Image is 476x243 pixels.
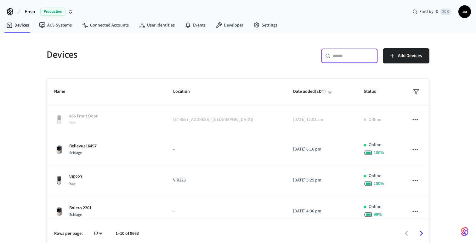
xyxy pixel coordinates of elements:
[248,20,282,31] a: Settings
[414,226,429,241] button: Go to next page
[374,150,384,156] span: 100 %
[293,87,334,97] span: Date added(EDT)
[293,208,348,215] p: [DATE] 4:36 pm
[77,20,134,31] a: Connected Accounts
[90,229,105,238] div: 10
[69,205,92,211] p: Bolero 2201
[419,9,439,15] span: Find by ID
[293,146,348,153] p: [DATE] 6:16 pm
[69,120,76,126] span: Yale
[374,181,384,187] span: 100 %
[54,145,64,155] img: Schlage Sense Smart Deadbolt with Camelot Trim, Front
[54,87,73,97] span: Name
[180,20,211,31] a: Events
[458,5,471,18] button: aa
[134,20,180,31] a: User Identities
[54,175,64,186] img: Yale Assure Touchscreen Wifi Smart Lock, Satin Nickel, Front
[69,181,76,187] span: Yale
[40,8,65,16] span: Production
[69,113,98,120] p: 466 Front Door
[364,87,384,97] span: Status
[383,48,429,63] button: Add Devices
[54,115,64,125] img: Yale Assure Touchscreen Wifi Smart Lock, Satin Nickel, Front
[69,143,97,150] p: Bellevue16497
[398,52,422,60] span: Add Devices
[54,230,83,237] p: Rows per page:
[461,227,468,237] img: SeamLogoGradient.69752ec5.svg
[69,150,82,156] span: Schlage
[1,20,34,31] a: Devices
[34,20,77,31] a: ACS Systems
[369,116,381,123] p: Offline
[211,20,248,31] a: Developer
[369,173,381,179] p: Online
[440,9,451,15] span: ⌘ K
[293,116,348,123] p: [DATE] 12:01 am
[369,142,381,148] p: Online
[47,48,234,61] h5: Devices
[69,212,82,217] span: Schlage
[459,6,470,17] span: aa
[173,146,278,153] p: -
[293,177,348,184] p: [DATE] 5:25 pm
[173,87,198,97] span: Location
[407,6,456,17] div: Find by ID⌘ K
[173,177,278,184] p: VIR223
[374,211,382,218] span: 99 %
[54,206,64,216] img: Schlage Sense Smart Deadbolt with Camelot Trim, Front
[116,230,139,237] p: 1–10 of 9663
[173,116,278,123] p: [STREET_ADDRESS] ([GEOGRAPHIC_DATA])
[25,8,35,15] span: Enso
[69,174,82,181] p: VIR223
[173,208,278,215] p: -
[369,204,381,210] p: Online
